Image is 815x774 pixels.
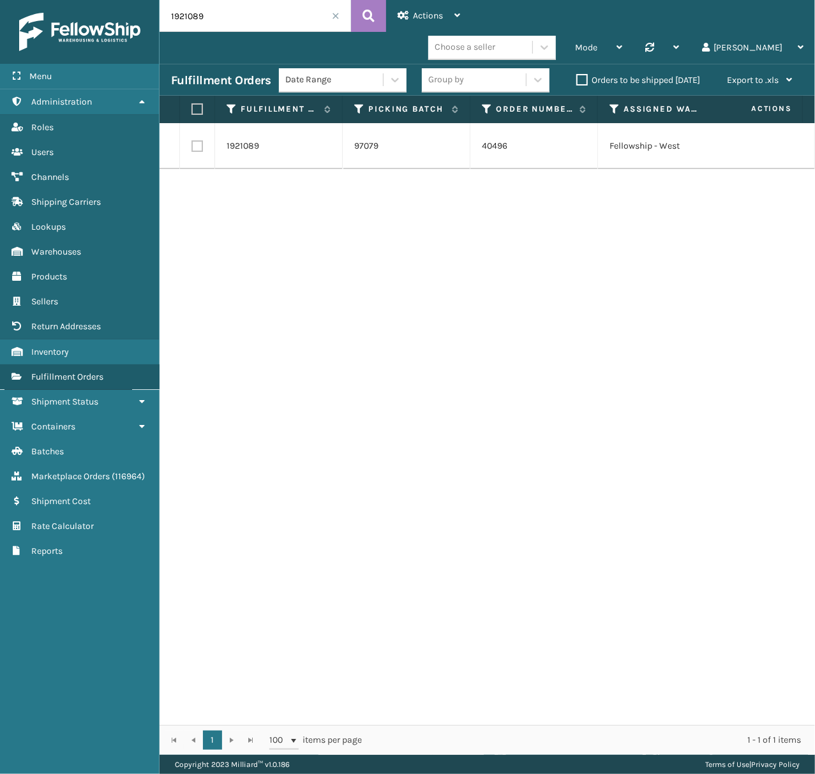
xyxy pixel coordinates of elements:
div: [PERSON_NAME] [702,32,804,64]
span: Batches [31,446,64,457]
span: Lookups [31,221,66,232]
span: Channels [31,172,69,182]
div: Choose a seller [435,41,495,54]
a: 1 [203,731,222,750]
label: Orders to be shipped [DATE] [576,75,700,86]
span: Marketplace Orders [31,471,110,482]
h3: Fulfillment Orders [171,73,271,88]
span: 100 [269,734,288,747]
div: | [705,755,800,774]
span: Shipping Carriers [31,197,101,207]
span: Sellers [31,296,58,307]
span: Rate Calculator [31,521,94,532]
span: Inventory [31,346,69,357]
a: 1921089 [227,140,259,153]
span: Menu [29,71,52,82]
span: ( 116964 ) [112,471,145,482]
label: Picking Batch [368,103,445,115]
a: 40496 [482,140,507,153]
label: Order Number [496,103,573,115]
div: Date Range [285,73,384,87]
div: 1 - 1 of 1 items [380,734,801,747]
span: Export to .xls [727,75,779,86]
span: Return Addresses [31,321,101,332]
span: Actions [413,10,443,21]
img: logo [19,13,140,51]
label: Fulfillment Order Id [241,103,318,115]
span: Fulfillment Orders [31,371,103,382]
span: Roles [31,122,54,133]
p: Copyright 2023 Milliard™ v 1.0.186 [175,755,290,774]
span: Users [31,147,54,158]
span: Shipment Status [31,396,98,407]
label: Assigned Warehouse [624,103,701,115]
span: Warehouses [31,246,81,257]
td: Fellowship - West [598,123,726,169]
span: Reports [31,546,63,556]
td: 97079 [343,123,470,169]
a: Privacy Policy [751,760,800,769]
span: Containers [31,421,75,432]
span: items per page [269,731,363,750]
span: Shipment Cost [31,496,91,507]
span: Actions [711,98,800,119]
span: Mode [575,42,597,53]
span: Administration [31,96,92,107]
span: Products [31,271,67,282]
div: Group by [428,73,464,87]
a: Terms of Use [705,760,749,769]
